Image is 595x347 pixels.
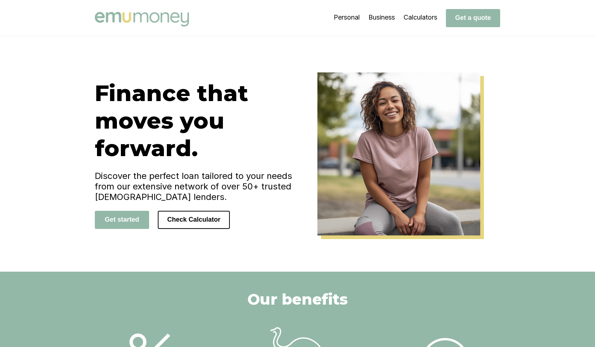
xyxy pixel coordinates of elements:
h4: Discover the perfect loan tailored to your needs from our extensive network of over 50+ trusted [... [95,171,297,202]
h1: Finance that moves you forward. [95,79,297,162]
button: Check Calculator [158,211,230,229]
a: Get started [95,216,149,223]
img: Emu Money logo [95,12,189,26]
button: Get a quote [446,9,500,27]
button: Get started [95,211,149,229]
a: Get a quote [446,14,500,21]
img: Emu Money Home [317,72,480,235]
h2: Our benefits [248,290,348,309]
a: Check Calculator [158,216,230,223]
